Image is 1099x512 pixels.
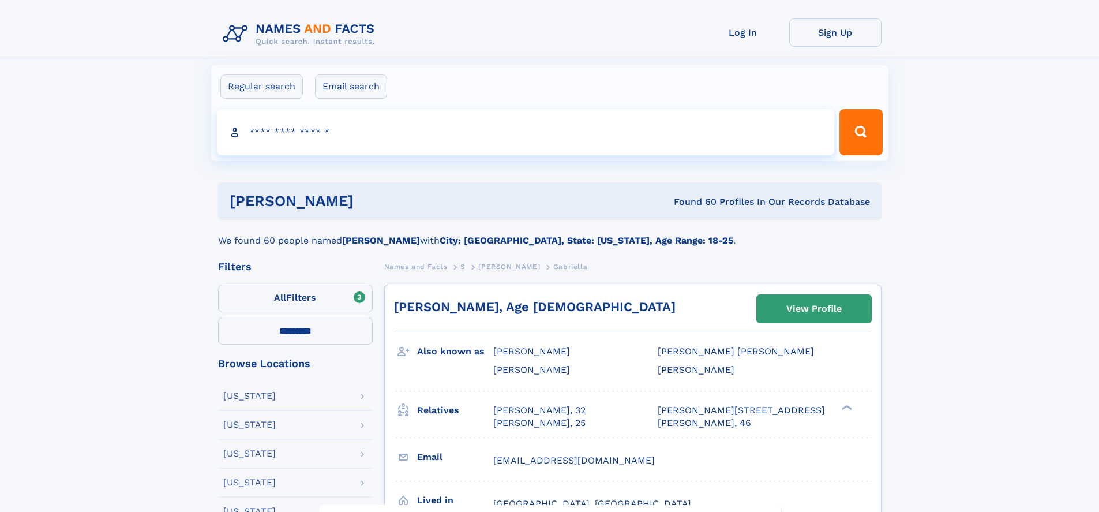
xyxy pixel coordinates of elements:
[493,346,570,357] span: [PERSON_NAME]
[658,364,734,375] span: [PERSON_NAME]
[493,364,570,375] span: [PERSON_NAME]
[315,74,387,99] label: Email search
[417,342,493,361] h3: Also known as
[757,295,871,323] a: View Profile
[493,417,586,429] a: [PERSON_NAME], 25
[839,109,882,155] button: Search Button
[553,263,587,271] span: Gabriella
[223,420,276,429] div: [US_STATE]
[218,358,373,369] div: Browse Locations
[230,194,514,208] h1: [PERSON_NAME]
[786,296,842,322] div: View Profile
[417,447,493,467] h3: Email
[493,498,691,509] span: [GEOGRAPHIC_DATA], [GEOGRAPHIC_DATA]
[440,235,733,246] b: City: [GEOGRAPHIC_DATA], State: [US_STATE], Age Range: 18-25
[417,401,493,420] h3: Relatives
[342,235,420,246] b: [PERSON_NAME]
[697,18,789,47] a: Log In
[658,417,751,429] a: [PERSON_NAME], 46
[839,403,853,411] div: ❯
[513,196,870,208] div: Found 60 Profiles In Our Records Database
[218,261,373,272] div: Filters
[394,300,676,314] a: [PERSON_NAME], Age [DEMOGRAPHIC_DATA]
[478,259,540,274] a: [PERSON_NAME]
[384,259,448,274] a: Names and Facts
[460,259,466,274] a: S
[220,74,303,99] label: Regular search
[274,292,286,303] span: All
[223,391,276,401] div: [US_STATE]
[460,263,466,271] span: S
[218,220,882,248] div: We found 60 people named with .
[789,18,882,47] a: Sign Up
[478,263,540,271] span: [PERSON_NAME]
[218,18,384,50] img: Logo Names and Facts
[217,109,835,155] input: search input
[417,491,493,510] h3: Lived in
[223,449,276,458] div: [US_STATE]
[493,404,586,417] a: [PERSON_NAME], 32
[658,404,825,417] a: [PERSON_NAME][STREET_ADDRESS]
[493,455,655,466] span: [EMAIL_ADDRESS][DOMAIN_NAME]
[218,285,373,312] label: Filters
[658,346,814,357] span: [PERSON_NAME] [PERSON_NAME]
[223,478,276,487] div: [US_STATE]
